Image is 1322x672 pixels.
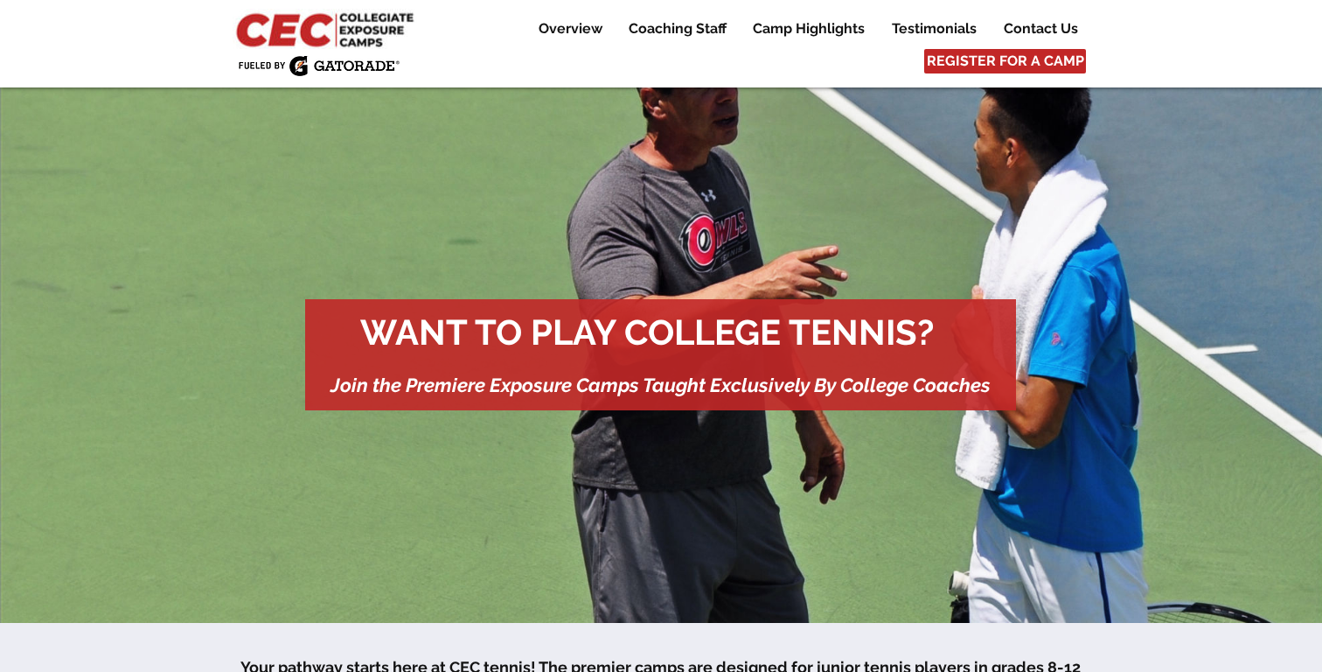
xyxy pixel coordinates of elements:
p: Contact Us [995,18,1087,39]
nav: Site [512,18,1090,39]
a: Camp Highlights [740,18,878,39]
img: CEC Logo Primary_edited.jpg [233,9,421,49]
a: Contact Us [991,18,1090,39]
span: WANT TO PLAY COLLEGE TENNIS? [360,311,934,353]
p: Coaching Staff [620,18,735,39]
img: Fueled by Gatorade.png [238,55,400,76]
p: Camp Highlights [744,18,873,39]
span: Join the Premiere Exposure Camps Taught Exclusively By College Coaches [330,374,991,396]
span: REGISTER FOR A CAMP [927,52,1084,71]
a: REGISTER FOR A CAMP [924,49,1086,73]
a: Coaching Staff [616,18,739,39]
a: Testimonials [879,18,990,39]
p: Testimonials [883,18,985,39]
p: Overview [530,18,611,39]
a: Overview [525,18,615,39]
